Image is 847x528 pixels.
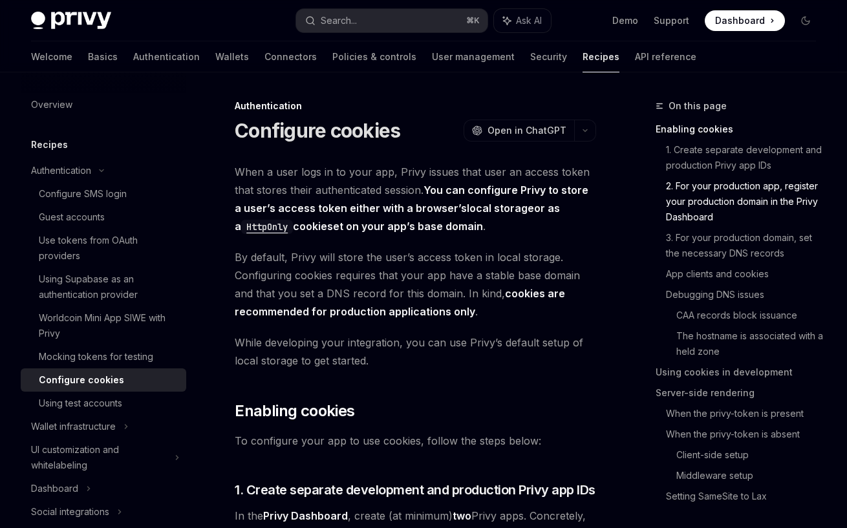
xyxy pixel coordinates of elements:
a: Enabling cookies [656,119,826,140]
div: Search... [321,13,357,28]
span: Ask AI [516,14,542,27]
button: Ask AI [494,9,551,32]
span: To configure your app to use cookies, follow the steps below: [235,432,596,450]
span: While developing your integration, you can use Privy’s default setup of local storage to get star... [235,333,596,370]
a: Configure cookies [21,368,186,392]
a: Authentication [133,41,200,72]
div: Guest accounts [39,209,105,225]
span: Open in ChatGPT [488,124,566,137]
a: Connectors [264,41,317,72]
div: Wallet infrastructure [31,419,116,434]
span: By default, Privy will store the user’s access token in local storage. Configuring cookies requir... [235,248,596,321]
a: Setting SameSite to Lax [666,486,826,507]
a: local storage [467,202,534,215]
code: HttpOnly [241,220,293,234]
div: Configure cookies [39,372,124,388]
button: Open in ChatGPT [464,120,574,142]
a: Debugging DNS issues [666,284,826,305]
a: When the privy-token is present [666,403,826,424]
a: Policies & controls [332,41,416,72]
a: Using test accounts [21,392,186,415]
a: App clients and cookies [666,264,826,284]
div: Worldcoin Mini App SIWE with Privy [39,310,178,341]
a: HttpOnlycookie [241,220,327,233]
a: Middleware setup [676,465,826,486]
a: API reference [635,41,696,72]
span: ⌘ K [466,16,480,26]
img: dark logo [31,12,111,30]
div: Mocking tokens for testing [39,349,153,364]
button: Toggle dark mode [795,10,816,31]
a: Security [530,41,567,72]
div: Dashboard [31,481,78,496]
h1: Configure cookies [235,119,400,142]
div: Using test accounts [39,396,122,411]
a: CAA records block issuance [676,305,826,326]
div: Social integrations [31,504,109,520]
a: Overview [21,93,186,116]
a: Use tokens from OAuth providers [21,229,186,268]
a: Support [654,14,689,27]
a: Configure SMS login [21,182,186,206]
a: When the privy-token is absent [666,424,826,445]
a: 2. For your production app, register your production domain in the Privy Dashboard [666,176,826,227]
strong: two [453,509,471,522]
span: On this page [669,98,727,114]
div: Authentication [31,163,91,178]
div: UI customization and whitelabeling [31,442,167,473]
h5: Recipes [31,137,68,153]
a: Client-side setup [676,445,826,465]
a: Recipes [583,41,619,72]
a: Mocking tokens for testing [21,345,186,368]
a: 1. Create separate development and production Privy app IDs [666,140,826,176]
div: Use tokens from OAuth providers [39,233,178,264]
span: Enabling cookies [235,401,354,421]
a: Server-side rendering [656,383,826,403]
div: Authentication [235,100,596,112]
a: Welcome [31,41,72,72]
a: The hostname is associated with a held zone [676,326,826,362]
strong: You can configure Privy to store a user’s access token either with a browser’s or as a set on you... [235,184,588,233]
button: Search...⌘K [296,9,488,32]
span: When a user logs in to your app, Privy issues that user an access token that stores their authent... [235,163,596,235]
a: Worldcoin Mini App SIWE with Privy [21,306,186,345]
strong: Privy Dashboard [263,509,348,522]
div: Overview [31,97,72,112]
div: Configure SMS login [39,186,127,202]
div: Using Supabase as an authentication provider [39,271,178,302]
a: Using cookies in development [656,362,826,383]
a: 3. For your production domain, set the necessary DNS records [666,227,826,264]
a: Demo [612,14,638,27]
a: Dashboard [705,10,785,31]
a: Privy Dashboard [263,509,348,523]
a: Using Supabase as an authentication provider [21,268,186,306]
a: User management [432,41,515,72]
span: 1. Create separate development and production Privy app IDs [235,481,595,499]
a: Wallets [215,41,249,72]
a: Basics [88,41,118,72]
a: Guest accounts [21,206,186,229]
span: Dashboard [715,14,765,27]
